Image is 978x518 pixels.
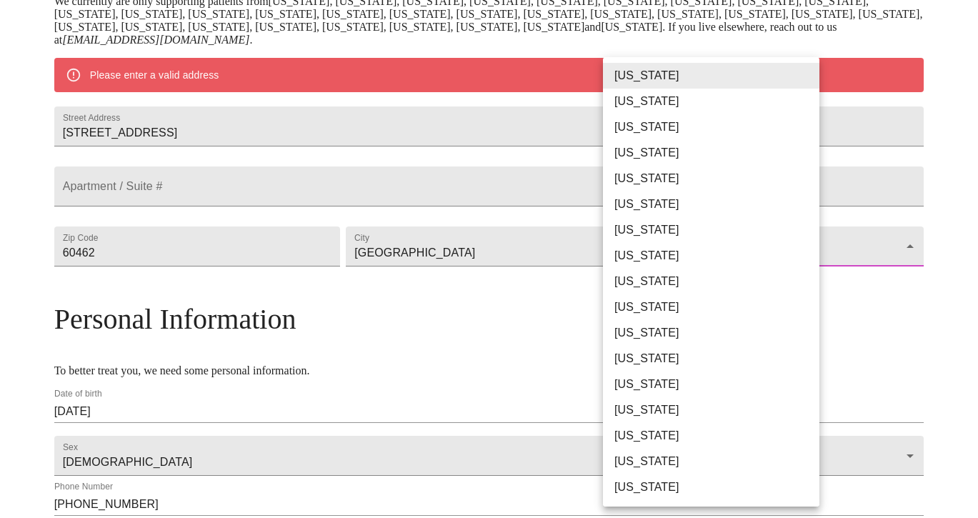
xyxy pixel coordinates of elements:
li: [US_STATE] [603,63,819,89]
li: [US_STATE] [603,346,819,372]
li: [US_STATE] [603,191,819,217]
li: [US_STATE] [603,294,819,320]
li: [US_STATE] [603,114,819,140]
li: [US_STATE] [603,140,819,166]
li: [US_STATE] [603,449,819,474]
li: [US_STATE] [603,320,819,346]
li: [US_STATE] [603,89,819,114]
li: [US_STATE] [603,474,819,500]
li: [US_STATE] [603,397,819,423]
li: [US_STATE] [603,423,819,449]
li: [US_STATE] [603,217,819,243]
li: [US_STATE] [603,372,819,397]
li: [US_STATE] [603,269,819,294]
li: [US_STATE] [603,166,819,191]
li: [US_STATE] [603,243,819,269]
